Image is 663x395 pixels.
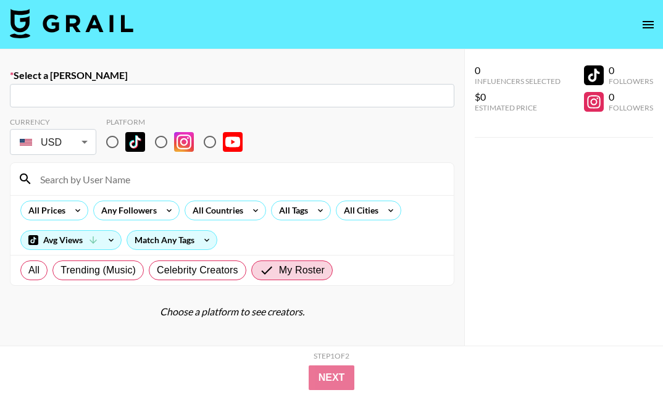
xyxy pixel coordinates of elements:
div: 0 [609,91,653,103]
span: All [28,263,40,278]
div: All Cities [336,201,381,220]
div: 0 [475,64,561,77]
div: 0 [609,64,653,77]
div: Avg Views [21,231,121,249]
span: Trending (Music) [60,263,136,278]
div: Currency [10,117,96,127]
div: $0 [475,91,561,103]
div: Choose a platform to see creators. [10,306,454,318]
img: TikTok [125,132,145,152]
input: Search by User Name [33,169,446,189]
div: Estimated Price [475,103,561,112]
div: Step 1 of 2 [314,351,349,360]
span: My Roster [279,263,325,278]
label: Select a [PERSON_NAME] [10,69,454,81]
div: Followers [609,103,653,112]
button: Next [309,365,355,390]
div: Influencers Selected [475,77,561,86]
div: USD [12,131,94,153]
div: Platform [106,117,252,127]
div: Any Followers [94,201,159,220]
img: Grail Talent [10,9,133,38]
div: All Countries [185,201,246,220]
span: Celebrity Creators [157,263,238,278]
button: open drawer [636,12,661,37]
div: Followers [609,77,653,86]
div: All Prices [21,201,68,220]
div: All Tags [272,201,311,220]
div: Match Any Tags [127,231,217,249]
img: YouTube [223,132,243,152]
img: Instagram [174,132,194,152]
